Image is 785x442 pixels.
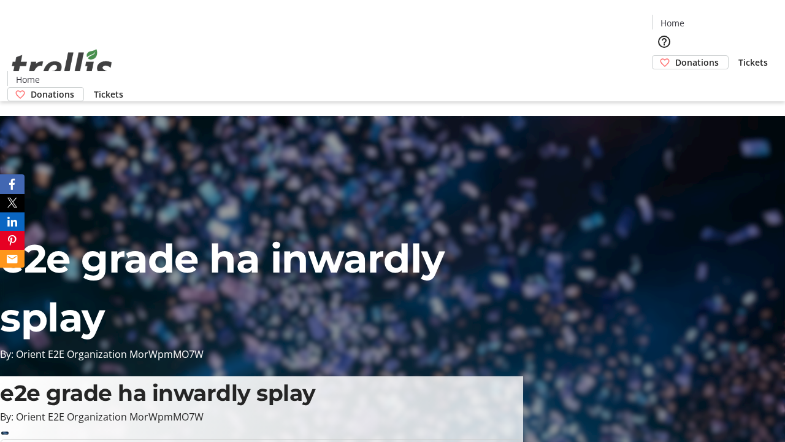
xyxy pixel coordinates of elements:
a: Tickets [84,88,133,101]
a: Tickets [729,56,778,69]
span: Home [16,73,40,86]
span: Donations [675,56,719,69]
span: Tickets [738,56,768,69]
button: Cart [652,69,676,94]
img: Orient E2E Organization MorWpmMO7W's Logo [7,36,117,97]
a: Donations [7,87,84,101]
a: Donations [652,55,729,69]
span: Donations [31,88,74,101]
span: Home [661,17,684,29]
a: Home [8,73,47,86]
a: Home [653,17,692,29]
button: Help [652,29,676,54]
span: Tickets [94,88,123,101]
